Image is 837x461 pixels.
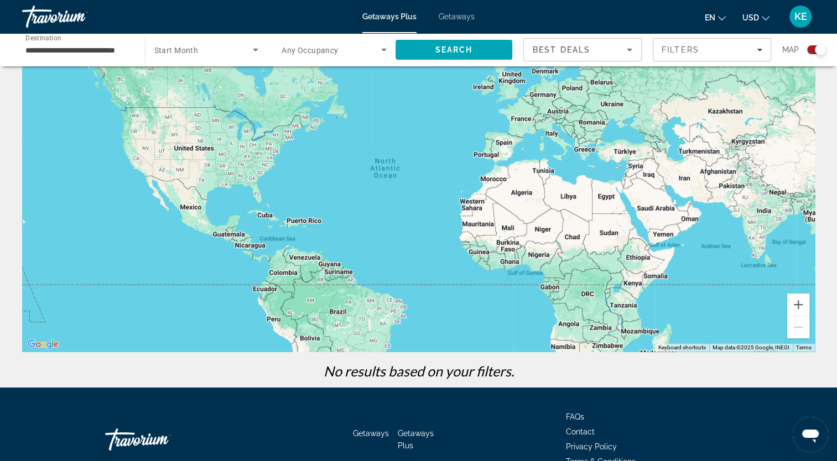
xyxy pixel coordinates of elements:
button: Change language [705,9,726,25]
a: Travorium [22,2,133,31]
span: Map data ©2025 Google, INEGI [713,344,789,350]
span: Destination [25,34,61,41]
button: Zoom out [787,316,809,338]
button: Keyboard shortcuts [658,344,706,352]
a: Terms (opens in new tab) [796,344,812,350]
input: Select destination [25,44,131,57]
span: Start Month [154,46,199,55]
a: Open this area in Google Maps (opens a new window) [25,337,61,352]
a: Getaways [439,12,475,21]
span: Search [435,45,472,54]
span: en [705,13,715,22]
a: Getaways [353,429,389,438]
span: KE [794,11,807,22]
button: Zoom in [787,294,809,316]
span: Best Deals [533,45,590,54]
button: Filters [653,38,771,61]
a: Getaways Plus [398,429,434,450]
a: Privacy Policy [566,442,617,451]
mat-select: Sort by [533,43,632,56]
button: Search [396,40,513,60]
span: Filters [662,45,699,54]
a: FAQs [566,412,584,421]
button: Change currency [742,9,770,25]
img: Google [25,337,61,352]
a: Contact [566,427,595,436]
iframe: Button to launch messaging window [793,417,828,452]
p: No results based on your filters. [17,363,820,379]
button: User Menu [786,5,815,28]
span: Map [782,42,799,57]
span: Any Occupancy [282,46,339,55]
span: USD [742,13,759,22]
a: Getaways Plus [362,12,417,21]
a: Go Home [105,423,216,456]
